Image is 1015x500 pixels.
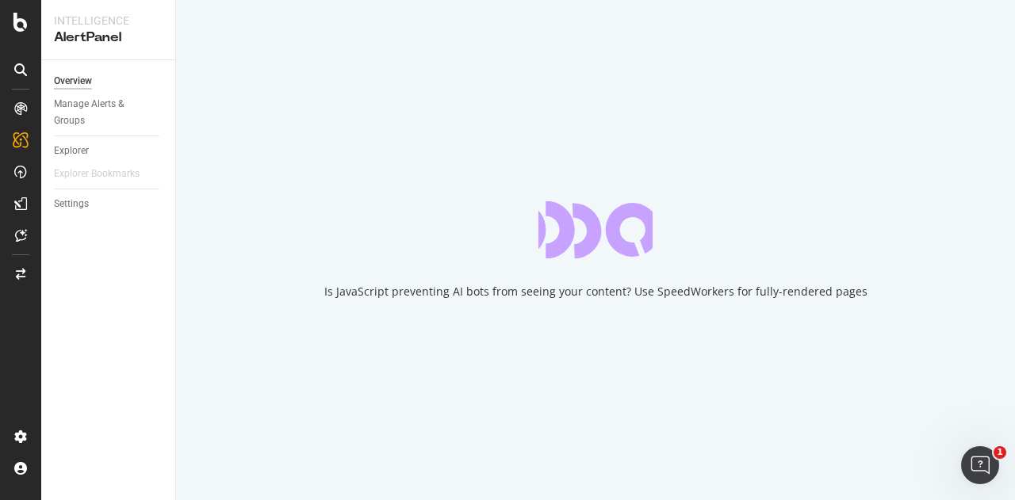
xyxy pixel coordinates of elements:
a: Explorer Bookmarks [54,166,155,182]
div: Settings [54,196,89,212]
a: Manage Alerts & Groups [54,96,164,129]
div: Manage Alerts & Groups [54,96,149,129]
div: Is JavaScript preventing AI bots from seeing your content? Use SpeedWorkers for fully-rendered pages [324,284,868,300]
a: Settings [54,196,164,212]
a: Overview [54,73,164,90]
span: 1 [994,446,1006,459]
div: AlertPanel [54,29,163,47]
div: Explorer Bookmarks [54,166,140,182]
div: Intelligence [54,13,163,29]
div: Overview [54,73,92,90]
iframe: Intercom live chat [961,446,999,484]
div: animation [538,201,653,258]
div: Explorer [54,143,89,159]
a: Explorer [54,143,164,159]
